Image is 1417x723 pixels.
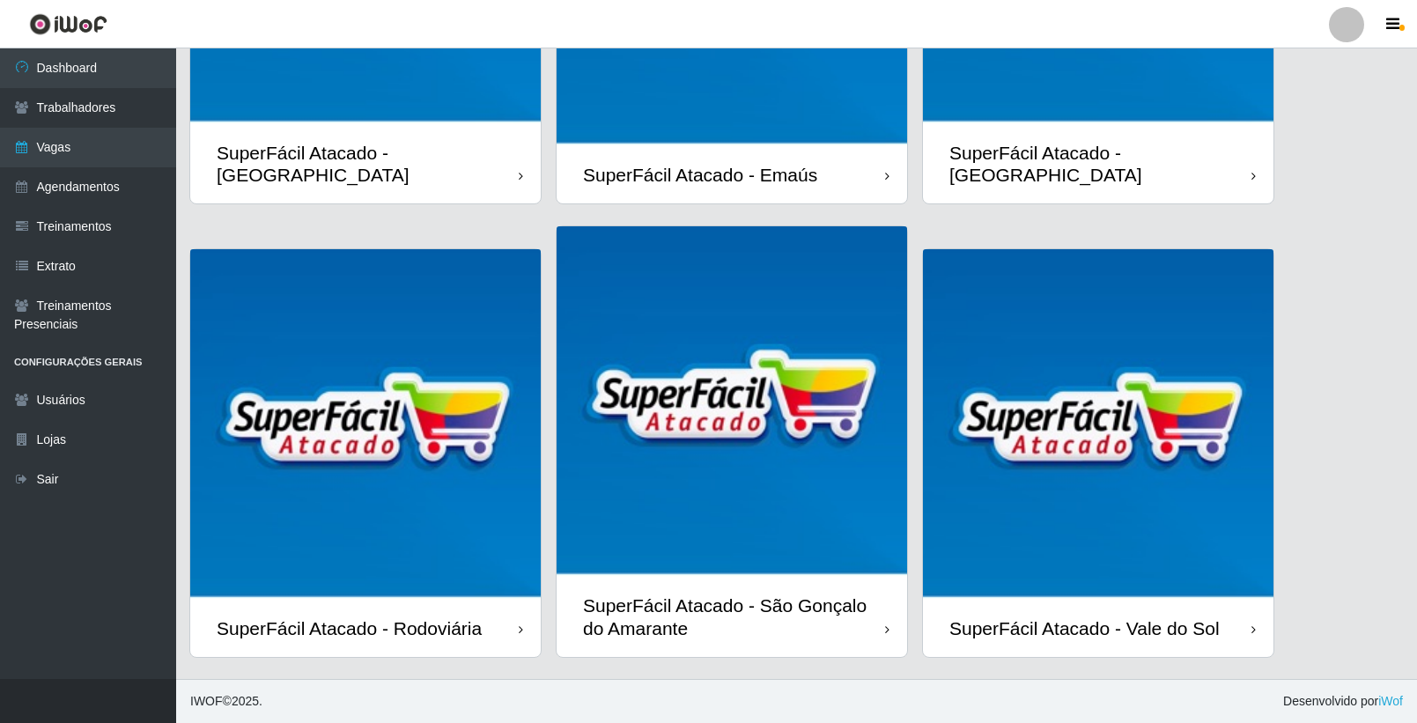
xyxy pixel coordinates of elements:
img: cardImg [557,226,907,577]
img: CoreUI Logo [29,13,107,35]
div: SuperFácil Atacado - Emaús [583,164,817,186]
a: SuperFácil Atacado - Rodoviária [190,249,541,657]
span: Desenvolvido por [1283,692,1403,711]
a: SuperFácil Atacado - Vale do Sol [923,249,1273,657]
img: cardImg [923,249,1273,600]
div: SuperFácil Atacado - [GEOGRAPHIC_DATA] [949,142,1251,186]
div: SuperFácil Atacado - Rodoviária [217,617,482,639]
a: SuperFácil Atacado - São Gonçalo do Amarante [557,226,907,656]
img: cardImg [190,249,541,600]
div: SuperFácil Atacado - [GEOGRAPHIC_DATA] [217,142,519,186]
a: iWof [1378,694,1403,708]
span: © 2025 . [190,692,262,711]
span: IWOF [190,694,223,708]
div: SuperFácil Atacado - Vale do Sol [949,617,1220,639]
div: SuperFácil Atacado - São Gonçalo do Amarante [583,594,885,638]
